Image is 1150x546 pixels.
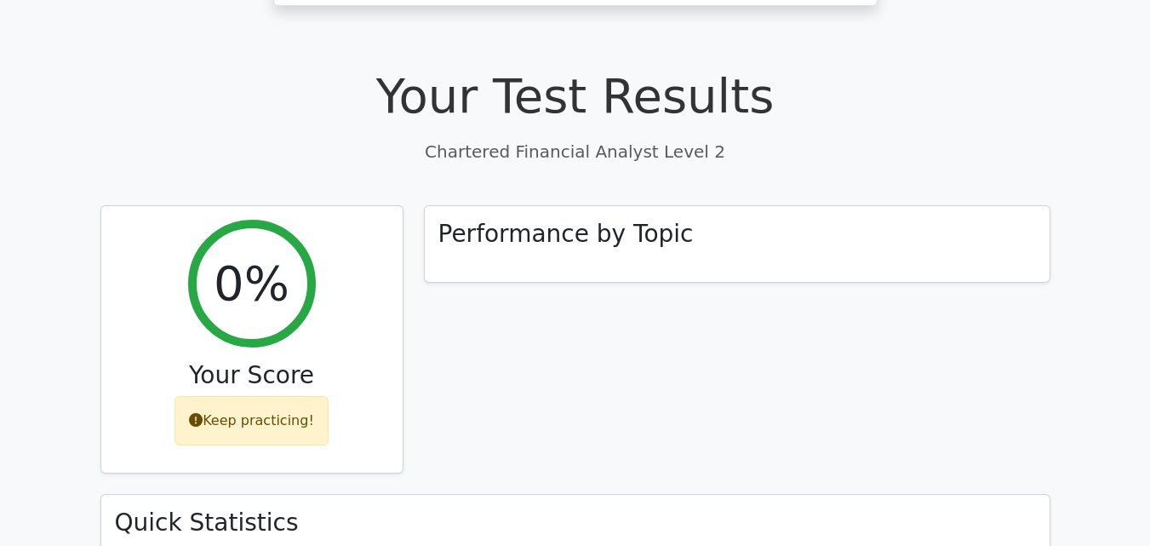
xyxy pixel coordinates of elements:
[100,139,1050,164] p: Chartered Financial Analyst Level 2
[438,220,694,249] h3: Performance by Topic
[115,361,389,390] h3: Your Score
[175,396,329,445] div: Keep practicing!
[115,509,1036,537] h3: Quick Statistics
[100,67,1050,124] h1: Your Test Results
[214,255,289,312] h2: 0%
